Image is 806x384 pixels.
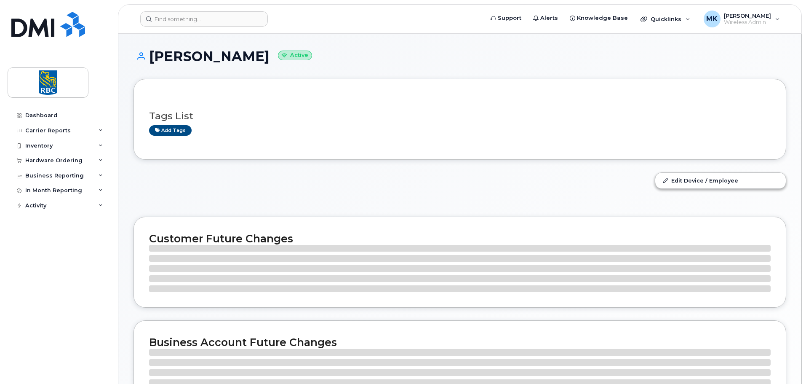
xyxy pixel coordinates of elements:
[278,51,312,60] small: Active
[133,49,786,64] h1: [PERSON_NAME]
[149,336,771,349] h2: Business Account Future Changes
[149,232,771,245] h2: Customer Future Changes
[149,125,192,136] a: Add tags
[655,173,786,188] a: Edit Device / Employee
[149,111,771,121] h3: Tags List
